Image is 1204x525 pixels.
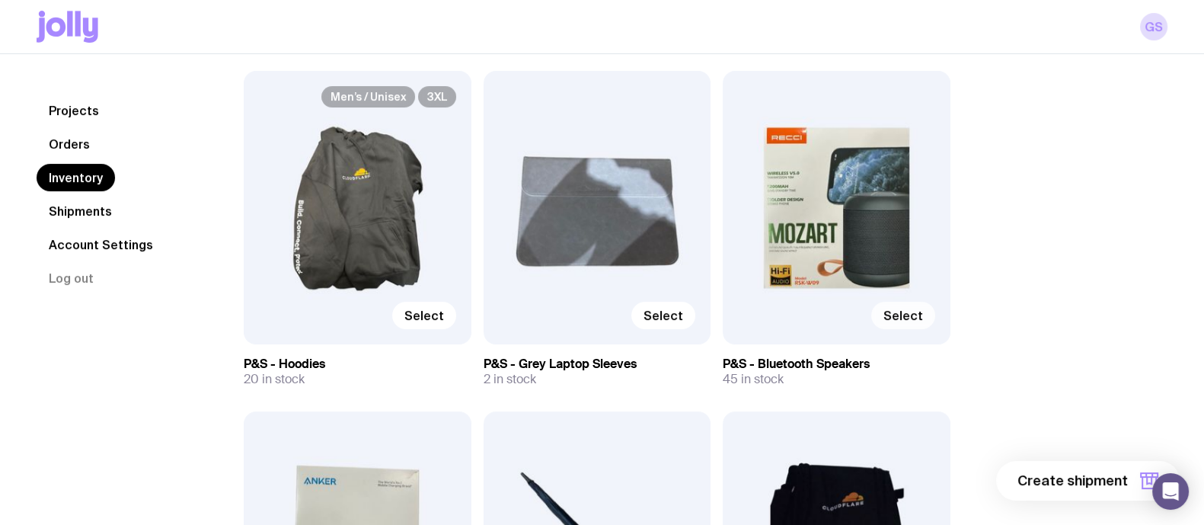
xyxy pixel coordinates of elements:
[723,372,784,387] span: 45 in stock
[484,357,711,372] h3: P&S - Grey Laptop Sleeves
[883,308,923,323] span: Select
[1152,473,1189,510] div: Open Intercom Messenger
[37,197,124,225] a: Shipments
[418,86,456,107] span: 3XL
[244,372,305,387] span: 20 in stock
[37,164,115,191] a: Inventory
[484,372,536,387] span: 2 in stock
[1140,13,1167,40] a: GS
[404,308,444,323] span: Select
[37,264,106,292] button: Log out
[1017,472,1128,490] span: Create shipment
[37,130,102,158] a: Orders
[37,97,111,124] a: Projects
[644,308,683,323] span: Select
[723,357,950,372] h3: P&S - Bluetooth Speakers
[244,357,471,372] h3: P&S - Hoodies
[321,86,415,107] span: Men’s / Unisex
[996,461,1180,501] button: Create shipment
[37,231,165,258] a: Account Settings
